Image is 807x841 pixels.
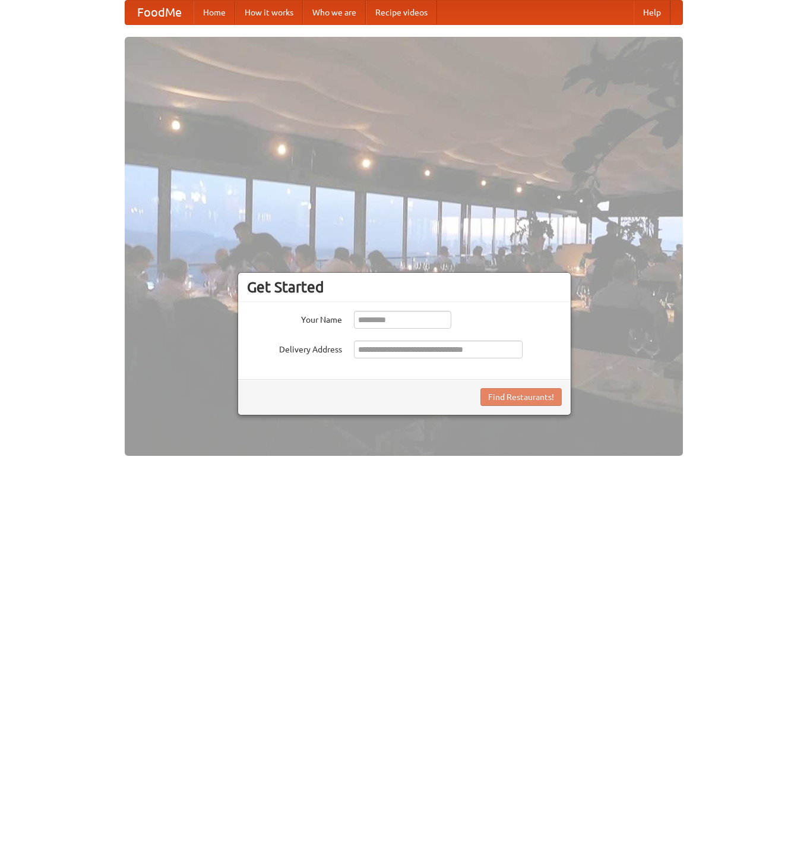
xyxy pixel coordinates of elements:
[247,278,562,296] h3: Get Started
[247,341,342,355] label: Delivery Address
[480,388,562,406] button: Find Restaurants!
[303,1,366,24] a: Who we are
[247,311,342,326] label: Your Name
[194,1,235,24] a: Home
[366,1,437,24] a: Recipe videos
[235,1,303,24] a: How it works
[125,1,194,24] a: FoodMe
[634,1,670,24] a: Help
